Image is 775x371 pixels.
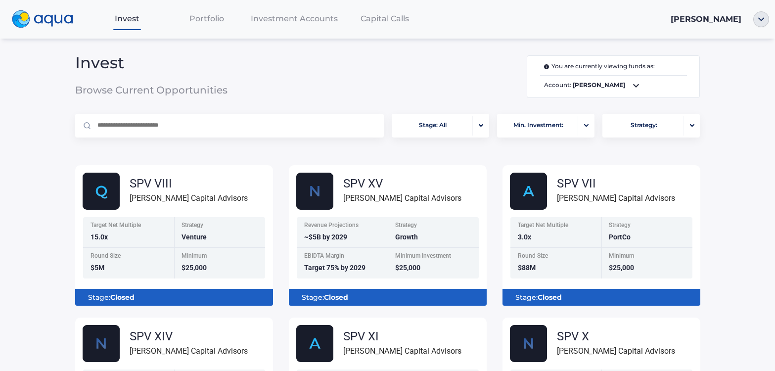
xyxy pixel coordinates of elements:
button: Stage: Allportfolio-arrow [392,114,489,138]
span: Browse Current Opportunities [75,85,283,95]
div: [PERSON_NAME] Capital Advisors [557,345,675,357]
span: Capital Calls [361,14,409,23]
span: Invest [75,58,283,68]
div: Round Size [91,253,168,261]
img: Group_48614.svg [83,173,120,210]
img: AlphaFund.svg [296,325,333,362]
b: Closed [538,293,562,302]
div: [PERSON_NAME] Capital Advisors [343,192,461,204]
div: SPV XI [343,330,461,342]
div: Target Net Multiple [91,222,168,231]
span: Portfolio [189,14,224,23]
div: Minimum [609,253,686,261]
div: Minimum Investment [395,253,473,261]
span: $25,000 [182,264,207,272]
b: Closed [110,293,135,302]
div: Stage: [510,289,692,306]
div: SPV XV [343,178,461,189]
span: 3.0x [518,233,531,241]
img: Magnifier [84,122,91,129]
img: portfolio-arrow [479,124,483,127]
span: Investment Accounts [251,14,338,23]
div: [PERSON_NAME] Capital Advisors [130,345,248,357]
div: [PERSON_NAME] Capital Advisors [557,192,675,204]
span: Invest [115,14,139,23]
span: Account: [540,80,687,92]
div: Strategy [395,222,473,231]
div: Minimum [182,253,259,261]
span: [PERSON_NAME] [671,14,741,24]
div: SPV VII [557,178,675,189]
div: Strategy [182,222,259,231]
img: Nscale_fund_card.svg [296,173,333,210]
div: [PERSON_NAME] Capital Advisors [343,345,461,357]
b: [PERSON_NAME] [573,81,625,89]
div: SPV XIV [130,330,248,342]
div: EBIDTA Margin [304,253,382,261]
img: logo [12,10,73,28]
span: You are currently viewing funds as: [544,62,655,71]
span: $88M [518,264,536,272]
span: PortCo [609,233,631,241]
span: $25,000 [609,264,634,272]
img: ellipse [753,11,769,27]
img: portfolio-arrow [690,124,694,127]
img: AlphaFund.svg [510,173,547,210]
span: Venture [182,233,207,241]
span: Target 75% by 2029 [304,264,365,272]
div: Target Net Multiple [518,222,595,231]
button: Min. Investment:portfolio-arrow [497,114,594,138]
a: Capital Calls [342,8,428,29]
span: $25,000 [395,264,420,272]
span: $5M [91,264,104,272]
a: Investment Accounts [247,8,342,29]
img: portfolio-arrow [584,124,589,127]
div: Stage: [83,289,265,306]
img: Nscale_fund_card.svg [510,325,547,362]
div: SPV VIII [130,178,248,189]
div: Revenue Projections [304,222,382,231]
div: [PERSON_NAME] Capital Advisors [130,192,248,204]
button: Strategy:portfolio-arrow [602,114,700,138]
div: Strategy [609,222,686,231]
span: Strategy: [631,116,657,135]
img: i.svg [544,64,551,69]
img: Nscale_fund_card_1.svg [83,325,120,362]
span: Min. Investment: [513,116,563,135]
span: Growth [395,233,418,241]
div: SPV X [557,330,675,342]
a: logo [6,8,87,31]
span: 15.0x [91,233,108,241]
b: Closed [324,293,348,302]
span: ~$5B by 2029 [304,233,347,241]
div: Round Size [518,253,595,261]
a: Invest [87,8,167,29]
span: Stage: All [419,116,447,135]
div: Stage: [297,289,479,306]
a: Portfolio [167,8,247,29]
